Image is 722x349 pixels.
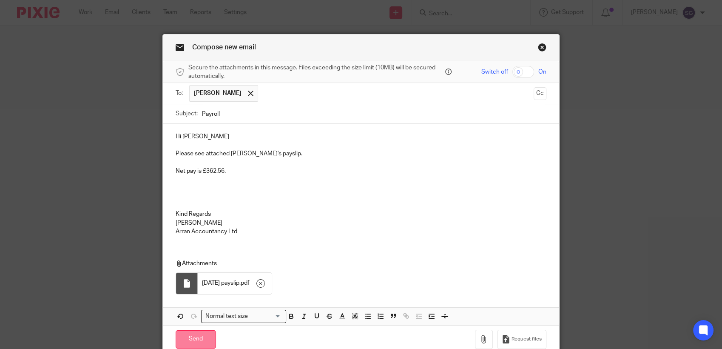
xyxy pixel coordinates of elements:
[192,44,256,51] span: Compose new email
[250,312,281,321] input: Search for option
[497,330,546,349] button: Request files
[194,89,242,97] span: [PERSON_NAME]
[198,273,272,294] div: .
[534,87,546,100] button: Cc
[512,336,542,343] span: Request files
[176,132,546,141] p: Hi [PERSON_NAME]
[203,312,250,321] span: Normal text size
[176,227,546,236] p: Arran Accountancy Ltd
[188,63,443,81] span: Secure the attachments in this message. Files exceeding the size limit (10MB) will be secured aut...
[481,68,508,76] span: Switch off
[241,279,250,287] span: pdf
[176,109,198,118] label: Subject:
[176,89,185,97] label: To:
[202,279,239,287] span: [DATE] payslip
[176,330,216,349] input: Send
[201,310,286,323] div: Search for option
[176,259,539,268] p: Attachments
[176,219,546,227] p: [PERSON_NAME]
[176,210,546,218] p: Kind Regards
[176,149,546,158] p: Please see attached [PERSON_NAME]'s payslip.
[176,167,546,175] p: Net pay is £362.56.
[538,43,546,54] a: Close this dialog window
[538,68,546,76] span: On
